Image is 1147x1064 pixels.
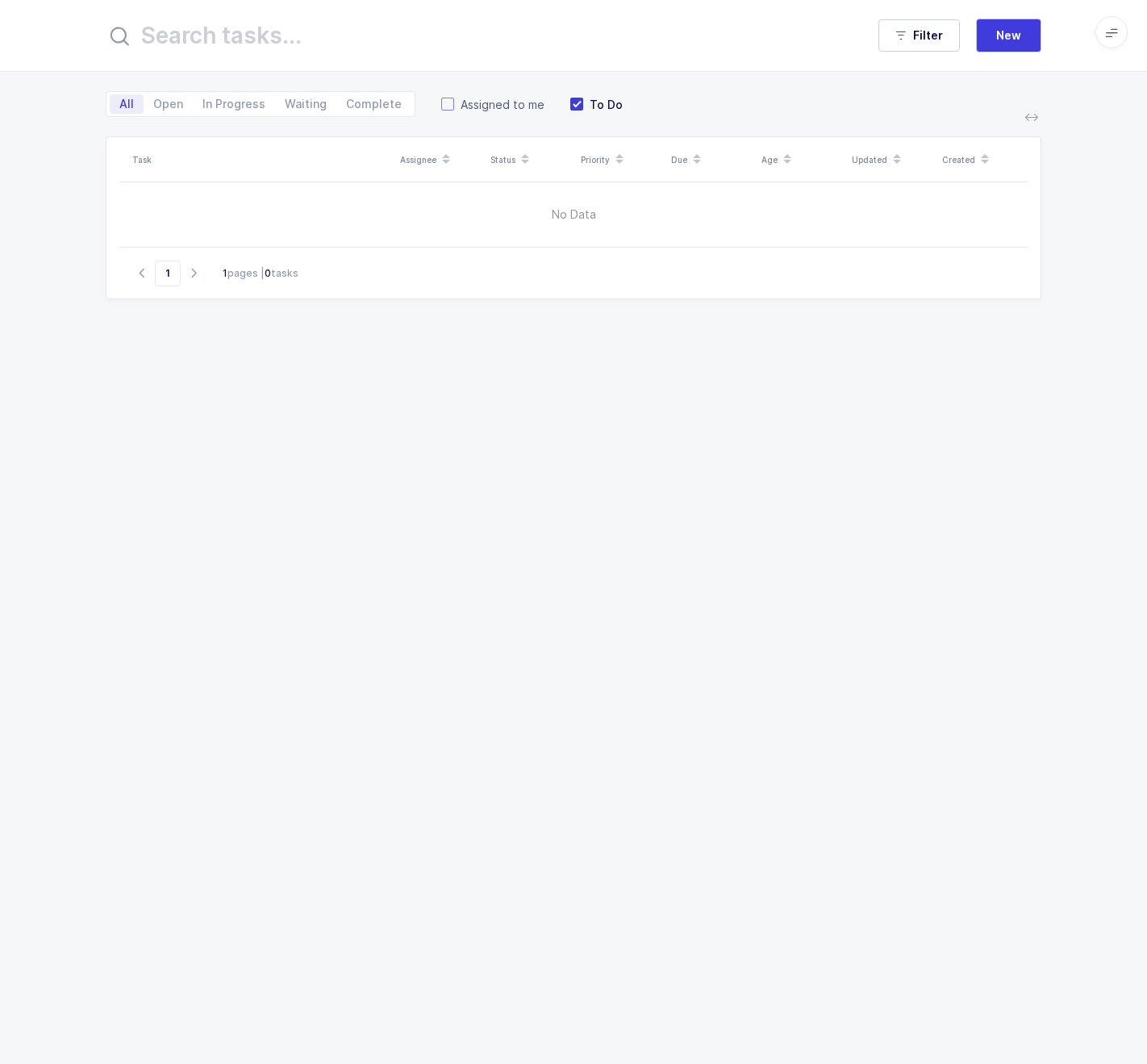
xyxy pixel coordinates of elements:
[583,97,623,112] span: To Do
[581,146,661,173] div: Priority
[346,98,402,110] span: Complete
[942,146,1023,173] div: Created
[761,146,842,173] div: Age
[878,19,960,52] button: Filter
[852,146,932,173] div: Updated
[223,267,227,279] b: 1
[153,98,183,110] span: Open
[265,267,271,279] b: 0
[202,98,265,110] span: In Progress
[454,97,544,112] span: Assigned to me
[490,146,571,173] div: Status
[976,19,1041,52] a: New
[347,190,801,239] span: No Data
[223,266,298,281] div: pages | tasks
[106,16,849,55] input: Search tasks...
[913,27,943,44] span: Filter
[400,146,481,173] div: Assignee
[671,146,752,173] div: Due
[119,98,134,110] span: All
[132,153,390,166] div: Task
[285,98,327,110] span: Waiting
[155,261,181,286] span: Go to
